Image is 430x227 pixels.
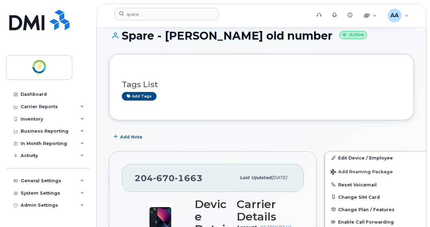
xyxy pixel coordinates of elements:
span: Add Note [120,134,142,140]
span: Change Plan / Features [338,207,395,212]
h3: Tags List [122,80,401,89]
span: Enable Call Forwarding [338,219,394,225]
h1: Spare - [PERSON_NAME] old number [109,30,414,42]
span: [DATE] [271,175,287,180]
span: Last updated [240,175,271,180]
span: Add Roaming Package [331,169,393,176]
h3: Carrier Details [237,198,291,223]
span: 204 [135,173,203,183]
span: AA [390,11,399,20]
div: Quicklinks [359,9,381,22]
div: Angeles, Armilyn [383,9,413,22]
span: 1663 [175,173,203,183]
a: Add tags [122,92,157,101]
small: Active [339,31,367,39]
button: Add Note [109,131,148,143]
span: 670 [153,173,175,183]
input: Find something... [115,8,219,20]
